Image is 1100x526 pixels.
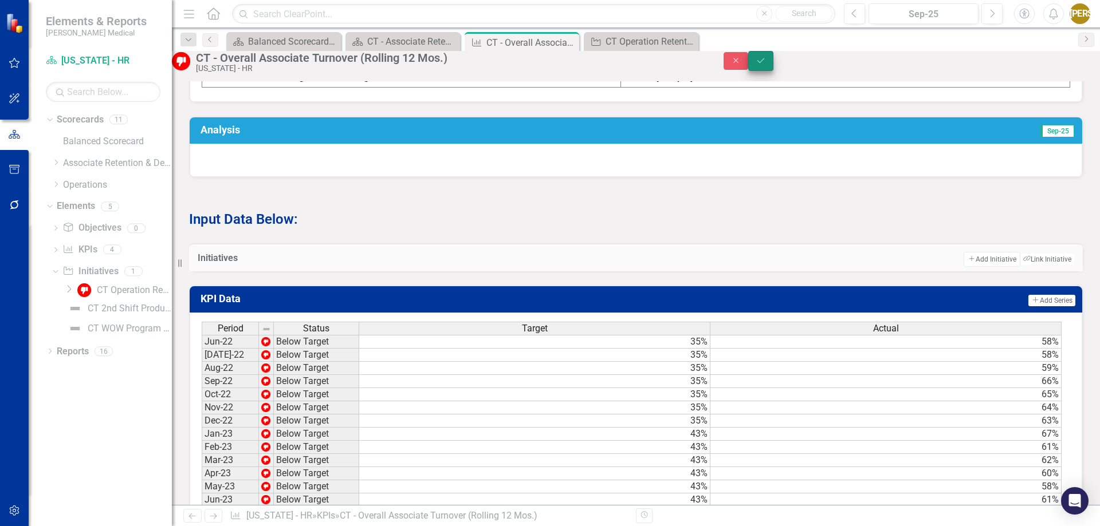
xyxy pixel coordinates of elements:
[1028,295,1075,306] button: Add Series
[248,34,338,49] div: Balanced Scorecard Welcome Page
[261,442,270,452] img: w+6onZ6yCFk7QAAAABJRU5ErkJggg==
[710,454,1062,467] td: 62%
[606,34,696,49] div: CT Operation Retention Improvement Plan
[63,179,172,192] a: Operations
[202,349,259,362] td: [DATE]-22
[710,428,1062,441] td: 67%
[964,252,1020,267] button: Add Initiative
[274,414,359,428] td: Below Target
[232,4,835,24] input: Search ClearPoint...
[68,302,82,315] img: Not Defined
[62,243,97,256] a: KPIs
[359,362,710,375] td: 35%
[88,323,172,334] div: CT WOW Program Check In
[201,293,602,304] h3: KPI Data
[65,299,172,318] a: CT 2nd Shift Production Retention Improvement Plan
[63,157,172,170] a: Associate Retention & Development
[359,414,710,428] td: 35%
[124,267,143,276] div: 1
[57,345,89,358] a: Reports
[202,428,259,441] td: Jan-23
[710,335,1062,349] td: 58%
[1020,254,1074,265] button: Link Initiative
[1070,3,1090,24] button: [PERSON_NAME]
[172,52,190,70] img: Below Target
[229,34,338,49] a: Balanced Scorecard Welcome Page
[710,401,1062,414] td: 64%
[340,510,537,521] div: CT - Overall Associate Turnover (Rolling 12 Mos.)
[359,428,710,441] td: 43%
[63,135,172,148] a: Balanced Scorecard
[710,414,1062,428] td: 63%
[218,323,243,334] span: Period
[359,375,710,388] td: 35%
[775,6,832,22] button: Search
[710,388,1062,401] td: 65%
[196,52,701,64] div: CT - Overall Associate Turnover (Rolling 12 Mos.)
[359,480,710,493] td: 43%
[274,480,359,493] td: Below Target
[359,467,710,480] td: 43%
[1040,125,1074,137] span: Sep-25
[873,7,975,21] div: Sep-25
[202,454,259,467] td: Mar-23
[262,325,271,334] img: 8DAGhfEEPCf229AAAAAElFTkSuQmCC
[65,319,172,338] a: CT WOW Program Check In
[196,64,701,73] div: [US_STATE] - HR
[261,482,270,491] img: w+6onZ6yCFk7QAAAABJRU5ErkJggg==
[62,265,118,278] a: Initiatives
[202,480,259,493] td: May-23
[359,388,710,401] td: 35%
[274,362,359,375] td: Below Target
[246,510,312,521] a: [US_STATE] - HR
[792,9,816,18] span: Search
[359,441,710,454] td: 43%
[274,388,359,401] td: Below Target
[5,12,26,34] img: ClearPoint Strategy
[201,124,665,136] h3: Analysis
[230,509,627,523] div: » »
[710,480,1062,493] td: 58%
[261,456,270,465] img: w+6onZ6yCFk7QAAAABJRU5ErkJggg==
[57,200,95,213] a: Elements
[202,493,259,507] td: Jun-23
[103,245,121,255] div: 4
[274,401,359,414] td: Below Target
[1061,487,1089,515] div: Open Intercom Messenger
[109,115,128,125] div: 11
[587,34,696,49] a: CT Operation Retention Improvement Plan
[202,441,259,454] td: Feb-23
[261,337,270,346] img: w+6onZ6yCFk7QAAAABJRU5ErkJggg==
[198,253,431,263] h3: Initiatives
[88,303,172,314] div: CT 2nd Shift Production Retention Improvement Plan
[202,375,259,388] td: Sep-22
[202,414,259,428] td: Dec-22
[367,34,457,49] div: CT - Associate Retention
[202,401,259,414] td: Nov-22
[46,28,147,37] small: [PERSON_NAME] Medical
[348,34,457,49] a: CT - Associate Retention
[486,35,576,50] div: CT - Overall Associate Turnover (Rolling 12 Mos.)
[261,403,270,412] img: w+6onZ6yCFk7QAAAABJRU5ErkJggg==
[202,362,259,375] td: Aug-22
[189,211,298,227] strong: Input Data Below:
[710,362,1062,375] td: 59%
[202,335,259,349] td: Jun-22
[261,363,270,373] img: w+6onZ6yCFk7QAAAABJRU5ErkJggg==
[710,467,1062,480] td: 60%
[95,346,113,356] div: 16
[202,388,259,401] td: Oct-22
[317,510,335,521] a: KPIs
[274,335,359,349] td: Below Target
[261,377,270,386] img: w+6onZ6yCFk7QAAAABJRU5ErkJggg==
[97,285,172,295] div: CT Operation Retention Improvement Plan
[303,323,329,334] span: Status
[46,14,147,28] span: Elements & Reports
[274,467,359,480] td: Below Target
[873,323,899,334] span: Actual
[68,322,82,335] img: Not Defined
[359,335,710,349] td: 35%
[46,82,160,102] input: Search Below...
[202,467,259,480] td: Apr-23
